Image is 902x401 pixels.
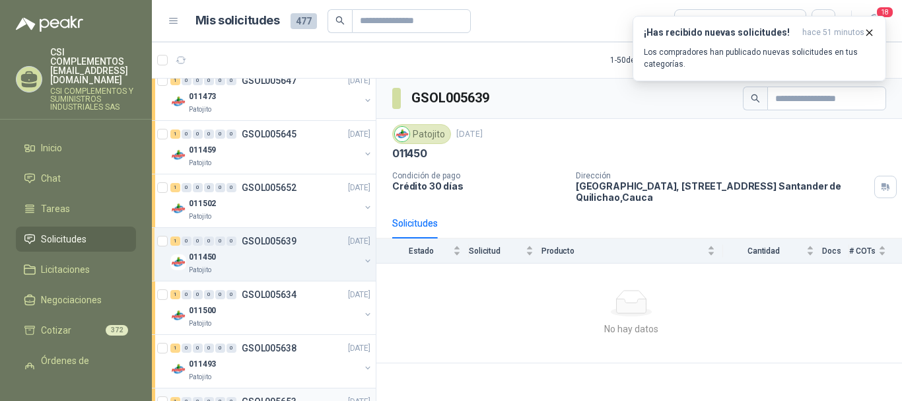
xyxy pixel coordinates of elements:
button: 18 [862,9,886,33]
a: 1 0 0 0 0 0 GSOL005652[DATE] Company Logo011502Patojito [170,180,373,222]
p: Patojito [189,104,211,115]
p: GSOL005647 [242,76,296,85]
div: 0 [204,237,214,246]
p: GSOL005634 [242,290,296,299]
p: Dirección [576,171,869,180]
span: Órdenes de Compra [41,353,123,383]
a: Tareas [16,196,136,221]
span: Chat [41,171,61,186]
span: hace 51 minutos [802,27,864,38]
p: 011493 [189,358,216,371]
p: CSI COMPLEMENTOS [EMAIL_ADDRESS][DOMAIN_NAME] [50,48,136,85]
p: Patojito [189,265,211,275]
a: 1 0 0 0 0 0 GSOL005645[DATE] Company Logo011459Patojito [170,126,373,168]
a: Cotizar372 [16,318,136,343]
div: Solicitudes [392,216,438,231]
p: [DATE] [348,182,370,194]
div: 0 [204,344,214,353]
h1: Mis solicitudes [195,11,280,30]
div: Patojito [392,124,451,144]
th: Producto [541,238,723,263]
div: No hay datos [382,322,881,336]
th: Estado [376,238,469,263]
span: search [335,16,345,25]
span: Negociaciones [41,293,102,307]
span: Cantidad [723,246,804,256]
a: Licitaciones [16,257,136,282]
p: 011450 [189,251,216,264]
span: 372 [106,325,128,336]
div: 0 [182,76,191,85]
p: 011473 [189,91,216,103]
img: Company Logo [170,361,186,377]
p: [DATE] [348,235,370,248]
p: Patojito [189,211,211,222]
div: 0 [182,344,191,353]
img: Logo peakr [16,16,83,32]
div: 0 [226,183,236,192]
a: Negociaciones [16,287,136,312]
a: Chat [16,166,136,191]
span: # COTs [849,246,876,256]
img: Company Logo [170,94,186,110]
span: 477 [291,13,317,29]
div: 1 [170,183,180,192]
span: Estado [392,246,450,256]
p: GSOL005645 [242,129,296,139]
p: [GEOGRAPHIC_DATA], [STREET_ADDRESS] Santander de Quilichao , Cauca [576,180,869,203]
a: Solicitudes [16,227,136,252]
p: [DATE] [348,342,370,355]
span: 18 [876,6,894,18]
a: 1 0 0 0 0 0 GSOL005647[DATE] Company Logo011473Patojito [170,73,373,115]
p: Crédito 30 días [392,180,565,192]
th: Cantidad [723,238,822,263]
h3: ¡Has recibido nuevas solicitudes! [644,27,797,38]
h3: GSOL005639 [411,88,491,108]
div: 0 [193,183,203,192]
a: Órdenes de Compra [16,348,136,388]
span: search [751,94,760,103]
div: 0 [193,76,203,85]
span: Solicitudes [41,232,87,246]
a: 1 0 0 0 0 0 GSOL005634[DATE] Company Logo011500Patojito [170,287,373,329]
p: CSI COMPLEMENTOS Y SUMINISTROS INDUSTRIALES SAS [50,87,136,111]
p: [DATE] [456,128,483,141]
div: 0 [215,344,225,353]
span: Tareas [41,201,70,216]
p: Patojito [189,372,211,383]
button: ¡Has recibido nuevas solicitudes!hace 51 minutos Los compradores han publicado nuevas solicitudes... [633,16,886,81]
div: 0 [182,290,191,299]
p: [DATE] [348,75,370,87]
th: Solicitud [469,238,541,263]
div: 0 [193,129,203,139]
img: Company Logo [170,201,186,217]
div: 0 [182,183,191,192]
div: 0 [182,237,191,246]
div: 1 [170,290,180,299]
div: 0 [182,129,191,139]
div: 1 [170,129,180,139]
th: Docs [822,238,849,263]
div: 0 [215,237,225,246]
img: Company Logo [395,127,409,141]
img: Company Logo [170,254,186,270]
div: 1 [170,76,180,85]
div: 0 [193,290,203,299]
div: 0 [193,344,203,353]
span: Producto [541,246,705,256]
a: 1 0 0 0 0 0 GSOL005639[DATE] Company Logo011450Patojito [170,233,373,275]
div: 0 [204,290,214,299]
div: 0 [226,290,236,299]
div: 0 [226,129,236,139]
span: Licitaciones [41,262,90,277]
a: Inicio [16,135,136,161]
div: 0 [204,76,214,85]
p: 011459 [189,144,216,157]
div: Todas [683,14,711,28]
div: 0 [226,237,236,246]
div: 1 [170,237,180,246]
th: # COTs [849,238,902,263]
div: 0 [215,183,225,192]
a: 1 0 0 0 0 0 GSOL005638[DATE] Company Logo011493Patojito [170,340,373,383]
p: Patojito [189,158,211,168]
